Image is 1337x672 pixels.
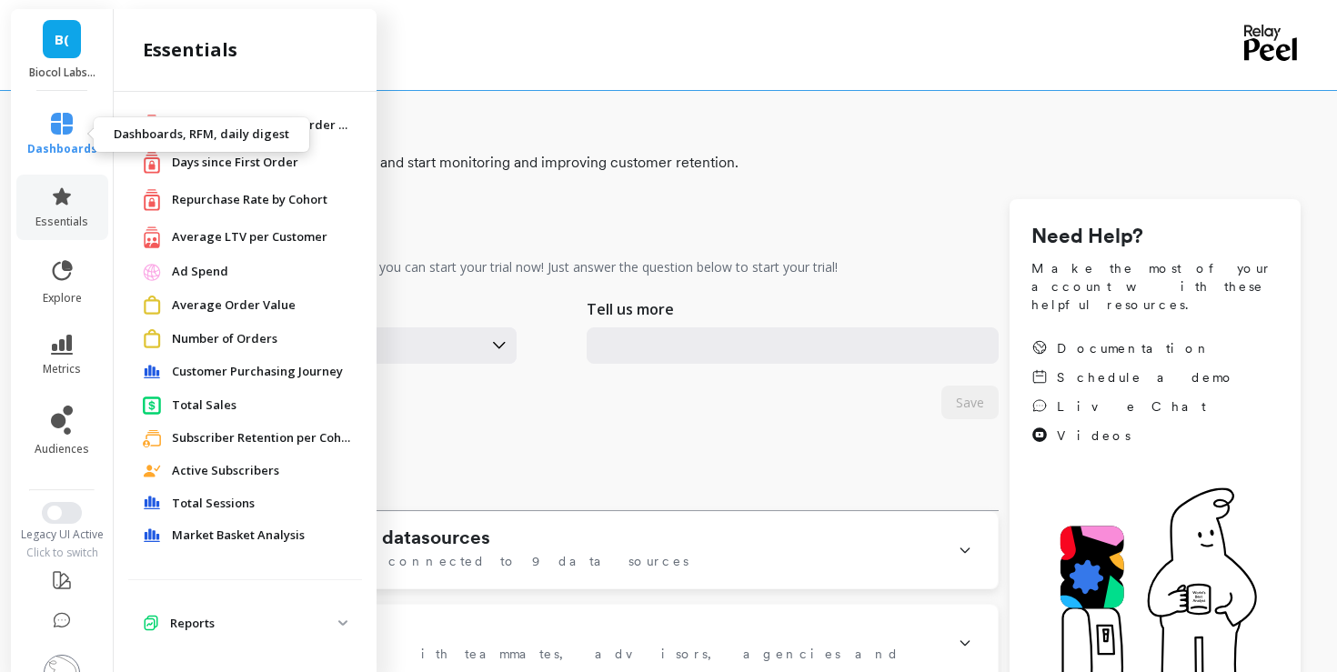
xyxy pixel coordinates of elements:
[143,429,161,447] img: navigation item icon
[172,296,296,315] span: Average Order Value
[143,226,161,248] img: navigation item icon
[27,142,97,156] span: dashboards
[153,258,838,276] p: Your data has finished computing and you can start your trial now! Just answer the question below...
[1057,426,1131,445] span: Videos
[338,620,347,626] img: down caret icon
[1031,426,1235,445] a: Videos
[143,496,161,510] img: navigation item icon
[1057,339,1211,357] span: Documentation
[9,546,116,560] div: Click to switch
[172,154,347,172] a: Days since First Order
[35,215,88,229] span: essentials
[172,263,347,281] a: Ad Spend
[172,462,347,480] a: Active Subscribers
[172,396,347,415] a: Total Sales
[55,29,69,50] span: B(
[1057,397,1206,416] span: Live Chat
[170,615,338,633] p: Reports
[153,152,1301,174] span: Everything you need to set up Peel and start monitoring and improving customer retention.
[143,151,161,174] img: navigation item icon
[223,552,689,570] span: We're currently connected to 9 data sources
[172,228,327,246] span: Average LTV per Customer
[172,527,305,545] span: Market Basket Analysis
[143,37,237,63] h2: essentials
[172,429,354,447] a: Subscriber Retention per Cohort
[1031,259,1279,314] span: Make the most of your account with these helpful resources.
[172,495,347,513] a: Total Sessions
[143,528,161,543] img: navigation item icon
[1031,339,1235,357] a: Documentation
[172,363,343,381] span: Customer Purchasing Journey
[43,362,81,376] span: metrics
[1057,368,1235,386] span: Schedule a demo
[587,298,674,320] p: Tell us more
[153,105,1301,148] h1: Getting Started
[1031,221,1279,252] h1: Need Help?
[172,191,327,209] span: Repurchase Rate by Cohort
[143,396,161,415] img: navigation item icon
[172,462,279,480] span: Active Subscribers
[1031,368,1235,386] a: Schedule a demo
[143,329,161,348] img: navigation item icon
[143,615,159,631] img: navigation item icon
[143,365,161,379] img: navigation item icon
[35,442,89,456] span: audiences
[172,191,347,209] a: Repurchase Rate by Cohort
[172,396,236,415] span: Total Sales
[43,291,82,306] span: explore
[9,527,116,542] div: Legacy UI Active
[172,228,347,246] a: Average LTV per Customer
[29,65,95,80] p: Biocol Labs (US)
[42,502,82,524] button: Switch to New UI
[143,263,161,281] img: navigation item icon
[172,330,347,348] a: Number of Orders
[172,263,228,281] span: Ad Spend
[172,154,298,172] span: Days since First Order
[172,363,347,381] a: Customer Purchasing Journey
[143,296,161,315] img: navigation item icon
[172,495,255,513] span: Total Sessions
[143,188,161,211] img: navigation item icon
[143,114,161,136] img: navigation item icon
[172,296,347,315] a: Average Order Value
[172,116,354,135] a: Cohort Customers per Order Count
[143,465,161,477] img: navigation item icon
[172,330,277,348] span: Number of Orders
